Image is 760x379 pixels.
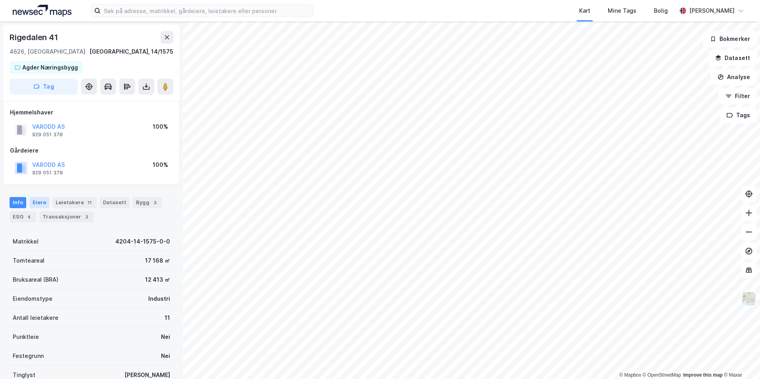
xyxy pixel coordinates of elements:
[13,275,58,284] div: Bruksareal (BRA)
[85,199,93,207] div: 11
[29,197,49,208] div: Eiere
[13,351,44,361] div: Festegrunn
[89,47,173,56] div: [GEOGRAPHIC_DATA], 14/1575
[145,275,170,284] div: 12 413 ㎡
[133,197,162,208] div: Bygg
[165,313,170,323] div: 11
[161,332,170,342] div: Nei
[10,211,36,222] div: ESG
[153,122,168,131] div: 100%
[151,199,159,207] div: 3
[720,341,760,379] div: Kontrollprogram for chat
[83,213,91,221] div: 3
[689,6,735,15] div: [PERSON_NAME]
[22,63,78,72] div: Agder Næringsbygg
[643,372,681,378] a: OpenStreetMap
[13,294,52,304] div: Eiendomstype
[720,107,757,123] button: Tags
[654,6,668,15] div: Bolig
[708,50,757,66] button: Datasett
[10,47,85,56] div: 4626, [GEOGRAPHIC_DATA]
[145,256,170,265] div: 17 168 ㎡
[720,341,760,379] iframe: Chat Widget
[32,131,63,138] div: 929 051 378
[711,69,757,85] button: Analyse
[579,6,590,15] div: Kart
[13,332,39,342] div: Punktleie
[13,256,45,265] div: Tomteareal
[10,79,78,95] button: Tag
[25,213,33,221] div: 4
[10,108,173,117] div: Hjemmelshaver
[608,6,636,15] div: Mine Tags
[148,294,170,304] div: Industri
[741,291,756,306] img: Z
[13,237,39,246] div: Matrikkel
[13,5,72,17] img: logo.a4113a55bc3d86da70a041830d287a7e.svg
[619,372,641,378] a: Mapbox
[10,146,173,155] div: Gårdeiere
[10,197,26,208] div: Info
[39,211,94,222] div: Transaksjoner
[10,31,60,44] div: Rigedalen 41
[101,5,313,17] input: Søk på adresse, matrikkel, gårdeiere, leietakere eller personer
[703,31,757,47] button: Bokmerker
[100,197,130,208] div: Datasett
[32,170,63,176] div: 929 051 378
[115,237,170,246] div: 4204-14-1575-0-0
[153,160,168,170] div: 100%
[52,197,97,208] div: Leietakere
[161,351,170,361] div: Nei
[13,313,58,323] div: Antall leietakere
[719,88,757,104] button: Filter
[683,372,723,378] a: Improve this map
